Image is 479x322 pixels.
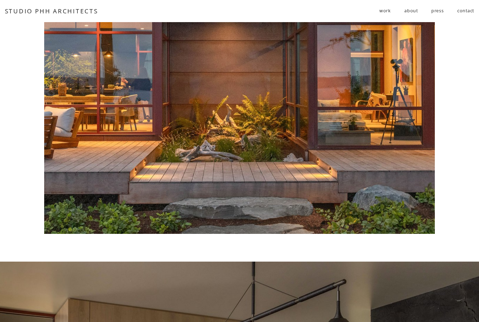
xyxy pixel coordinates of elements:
[431,5,444,17] a: press
[457,5,474,17] a: contact
[404,5,418,17] a: about
[379,6,391,17] span: work
[379,5,391,17] a: folder dropdown
[5,7,98,15] a: STUDIO PHH ARCHITECTS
